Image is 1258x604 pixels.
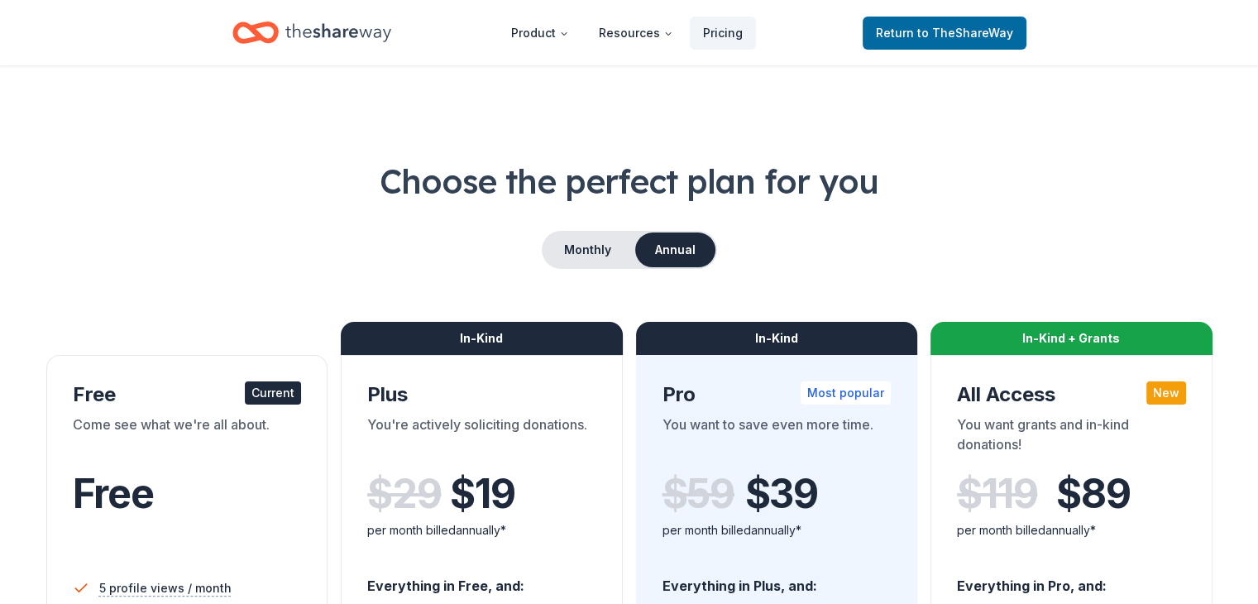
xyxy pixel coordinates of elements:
[341,322,623,355] div: In-Kind
[662,562,892,597] div: Everything in Plus, and:
[957,381,1186,408] div: All Access
[367,520,596,540] div: per month billed annually*
[957,415,1186,461] div: You want grants and in-kind donations!
[1146,381,1186,405] div: New
[662,381,892,408] div: Pro
[73,381,302,408] div: Free
[40,158,1218,204] h1: Choose the perfect plan for you
[99,578,232,598] span: 5 profile views / month
[367,415,596,461] div: You're actively soliciting donations.
[73,415,302,461] div: Come see what we're all about.
[957,520,1186,540] div: per month billed annually*
[450,471,514,517] span: $ 19
[367,562,596,597] div: Everything in Free, and:
[1056,471,1130,517] span: $ 89
[586,17,686,50] button: Resources
[543,232,632,267] button: Monthly
[662,520,892,540] div: per month billed annually*
[498,13,756,52] nav: Main
[636,322,918,355] div: In-Kind
[801,381,891,405] div: Most popular
[367,381,596,408] div: Plus
[917,26,1013,40] span: to TheShareWay
[930,322,1213,355] div: In-Kind + Grants
[876,23,1013,43] span: Return
[635,232,715,267] button: Annual
[232,13,391,52] a: Home
[690,17,756,50] a: Pricing
[745,471,818,517] span: $ 39
[245,381,301,405] div: Current
[662,415,892,461] div: You want to save even more time.
[863,17,1026,50] a: Returnto TheShareWay
[73,469,154,518] span: Free
[957,562,1186,597] div: Everything in Pro, and:
[498,17,582,50] button: Product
